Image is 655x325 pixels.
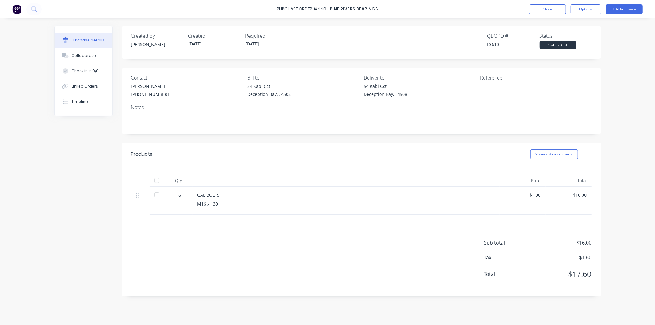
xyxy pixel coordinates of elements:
div: Notes [131,104,592,111]
div: Submitted [540,41,576,49]
div: Products [131,151,153,158]
button: Collaborate [55,48,112,63]
button: Purchase details [55,33,112,48]
div: Deception Bay, , 4508 [364,91,407,97]
img: Factory [12,5,21,14]
div: Purchase details [72,37,104,43]
div: Collaborate [72,53,96,58]
span: Sub total [484,239,530,246]
a: Pine Rivers Bearings [330,6,378,12]
div: Total [546,174,592,187]
button: Checklists 0/0 [55,63,112,79]
div: Deliver to [364,74,475,81]
div: [PERSON_NAME] [131,41,183,48]
div: 54 Kabi Cct [364,83,407,89]
div: [PERSON_NAME] [131,83,169,89]
div: $1.00 [505,192,541,198]
div: Linked Orders [72,84,98,89]
span: $17.60 [530,268,592,280]
span: Tax [484,254,530,261]
div: Qty [165,174,193,187]
div: [PHONE_NUMBER] [131,91,169,97]
div: M16 x 130 [197,201,495,207]
div: 54 Kabi Cct [247,83,291,89]
div: QBO PO # [487,32,540,40]
button: Close [529,4,566,14]
button: Options [571,4,601,14]
div: Deception Bay, , 4508 [247,91,291,97]
div: 16 [170,192,188,198]
button: Linked Orders [55,79,112,94]
div: Created [188,32,240,40]
div: Status [540,32,592,40]
div: Timeline [72,99,88,104]
span: $16.00 [530,239,592,246]
div: Price [500,174,546,187]
div: $16.00 [551,192,587,198]
div: Required [245,32,298,40]
div: Checklists 0/0 [72,68,99,74]
div: Created by [131,32,183,40]
div: Purchase Order #440 - [277,6,329,13]
span: Total [484,270,530,278]
div: F3610 [487,41,540,48]
div: Bill to [247,74,359,81]
div: Contact [131,74,243,81]
button: Show / Hide columns [530,149,578,159]
div: GAL BOLTS [197,192,495,198]
button: Timeline [55,94,112,109]
span: $1.60 [530,254,592,261]
button: Edit Purchase [606,4,643,14]
div: Reference [480,74,592,81]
